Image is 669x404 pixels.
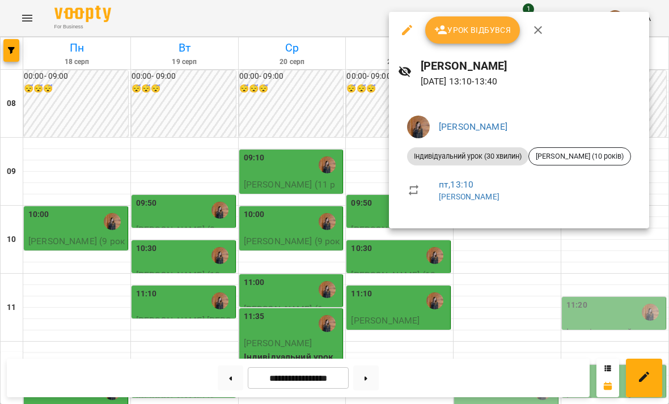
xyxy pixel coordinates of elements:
[439,179,473,190] a: пт , 13:10
[421,57,640,75] h6: [PERSON_NAME]
[439,121,507,132] a: [PERSON_NAME]
[439,192,499,201] a: [PERSON_NAME]
[421,75,640,88] p: [DATE] 13:10 - 13:40
[425,16,520,44] button: Урок відбувся
[528,147,631,165] div: [PERSON_NAME] (10 років)
[529,151,630,161] span: [PERSON_NAME] (10 років)
[407,116,430,138] img: 40e98ae57a22f8772c2bdbf2d9b59001.jpeg
[407,151,528,161] span: Індивідуальний урок (30 хвилин)
[434,23,511,37] span: Урок відбувся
